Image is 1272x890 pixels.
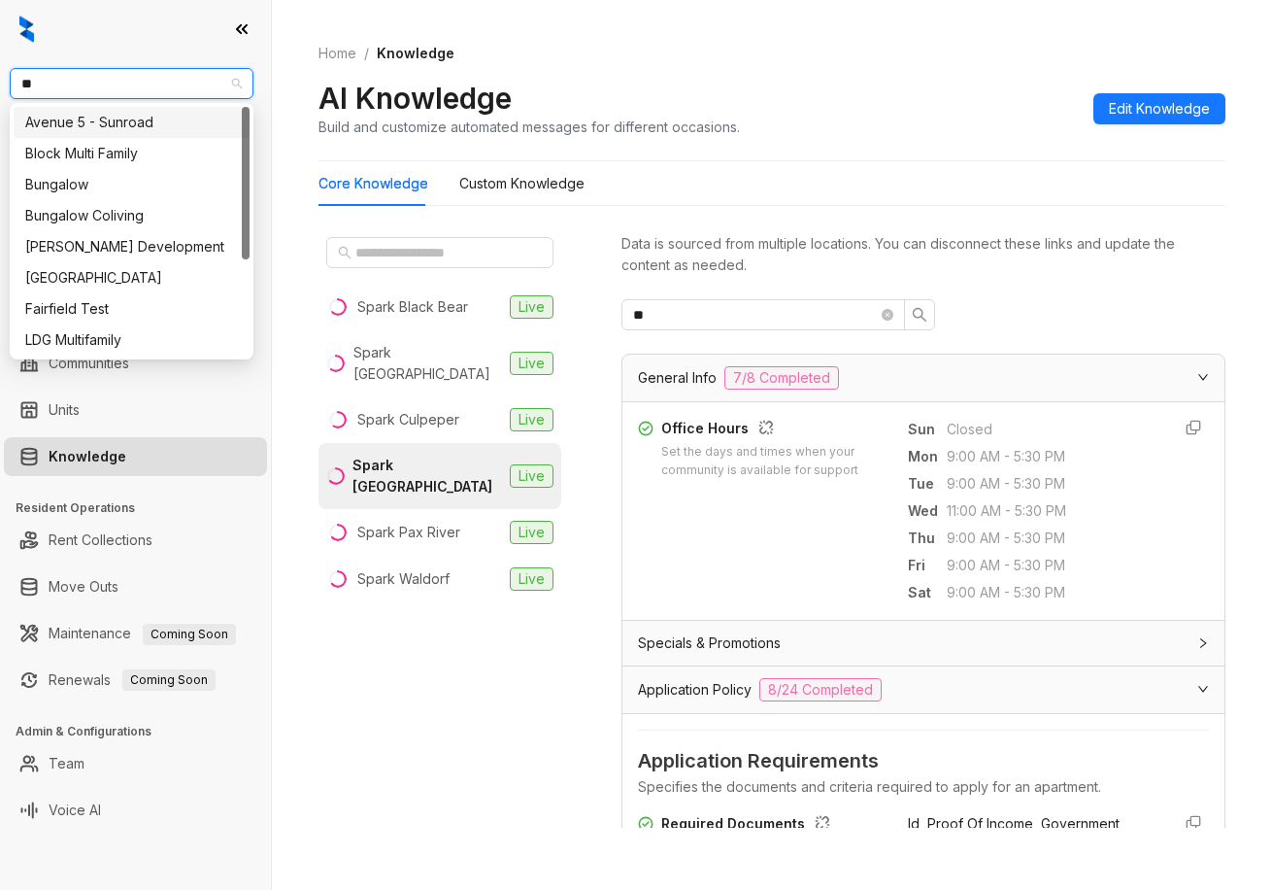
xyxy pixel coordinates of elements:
[459,173,585,194] div: Custom Knowledge
[638,367,717,389] span: General Info
[357,522,460,543] div: Spark Pax River
[4,521,267,560] li: Rent Collections
[4,661,267,700] li: Renewals
[353,342,502,385] div: Spark [GEOGRAPHIC_DATA]
[14,107,250,138] div: Avenue 5 - Sunroad
[4,791,267,830] li: Voice AI
[357,568,450,590] div: Spark Waldorf
[14,262,250,293] div: Fairfield
[122,669,216,691] span: Coming Soon
[25,236,238,257] div: [PERSON_NAME] Development
[661,813,885,839] div: Required Documents
[14,293,250,325] div: Fairfield Test
[4,391,267,429] li: Units
[908,555,947,576] span: Fri
[49,567,118,606] a: Move Outs
[947,528,1155,549] span: 9:00 AM - 5:30 PM
[16,723,271,740] h3: Admin & Configurations
[357,296,468,318] div: Spark Black Bear
[4,214,267,253] li: Leasing
[4,344,267,383] li: Communities
[510,567,553,591] span: Live
[908,582,947,603] span: Sat
[318,117,740,137] div: Build and customize automated messages for different occasions.
[357,409,459,430] div: Spark Culpeper
[638,633,781,654] span: Specials & Promotions
[882,309,893,321] span: close-circle
[1197,683,1209,695] span: expanded
[49,744,84,783] a: Team
[49,661,216,700] a: RenewalsComing Soon
[25,112,238,133] div: Avenue 5 - Sunroad
[318,173,428,194] div: Core Knowledge
[638,746,1209,776] span: Application Requirements
[759,678,882,702] span: 8/24 Completed
[25,205,238,226] div: Bungalow Coliving
[4,437,267,476] li: Knowledge
[1197,371,1209,383] span: expanded
[338,246,351,259] span: search
[661,443,885,480] div: Set the days and times when your community is available for support
[947,500,1155,522] span: 11:00 AM - 5:30 PM
[908,419,947,440] span: Sun
[4,130,267,169] li: Leads
[25,267,238,289] div: [GEOGRAPHIC_DATA]
[4,744,267,783] li: Team
[622,355,1224,401] div: General Info7/8 Completed
[622,667,1224,713] div: Application Policy8/24 Completed
[1197,637,1209,649] span: collapsed
[510,521,553,544] span: Live
[49,344,129,383] a: Communities
[638,776,1209,798] div: Specifies the documents and criteria required to apply for an apartment.
[364,43,369,64] li: /
[661,418,885,443] div: Office Hours
[352,455,502,497] div: Spark [GEOGRAPHIC_DATA]
[25,329,238,351] div: LDG Multifamily
[4,567,267,606] li: Move Outs
[510,352,553,375] span: Live
[621,233,1225,276] div: Data is sourced from multiple locations. You can disconnect these links and update the content as...
[14,138,250,169] div: Block Multi Family
[947,555,1155,576] span: 9:00 AM - 5:30 PM
[14,169,250,200] div: Bungalow
[908,446,947,467] span: Mon
[947,419,1155,440] span: Closed
[638,679,752,701] span: Application Policy
[14,200,250,231] div: Bungalow Coliving
[377,45,454,61] span: Knowledge
[908,528,947,549] span: Thu
[510,408,553,431] span: Live
[318,80,512,117] h2: AI Knowledge
[49,521,152,560] a: Rent Collections
[724,366,839,390] span: 7/8 Completed
[912,307,927,323] span: search
[510,464,553,488] span: Live
[908,500,947,522] span: Wed
[14,325,250,356] div: LDG Multifamily
[315,43,360,64] a: Home
[908,815,1120,874] span: Id, Proof Of Income, Government Issued Id, Proof Of Income, Employment Verification
[25,143,238,164] div: Block Multi Family
[143,624,236,645] span: Coming Soon
[14,231,250,262] div: Davis Development
[19,16,34,43] img: logo
[49,791,101,830] a: Voice AI
[16,499,271,517] h3: Resident Operations
[1093,93,1225,124] button: Edit Knowledge
[1109,98,1210,120] span: Edit Knowledge
[4,614,267,653] li: Maintenance
[947,473,1155,495] span: 9:00 AM - 5:30 PM
[49,391,80,429] a: Units
[510,295,553,319] span: Live
[947,446,1155,467] span: 9:00 AM - 5:30 PM
[908,473,947,495] span: Tue
[49,437,126,476] a: Knowledge
[25,298,238,320] div: Fairfield Test
[947,582,1155,603] span: 9:00 AM - 5:30 PM
[25,174,238,195] div: Bungalow
[4,260,267,299] li: Collections
[622,621,1224,666] div: Specials & Promotions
